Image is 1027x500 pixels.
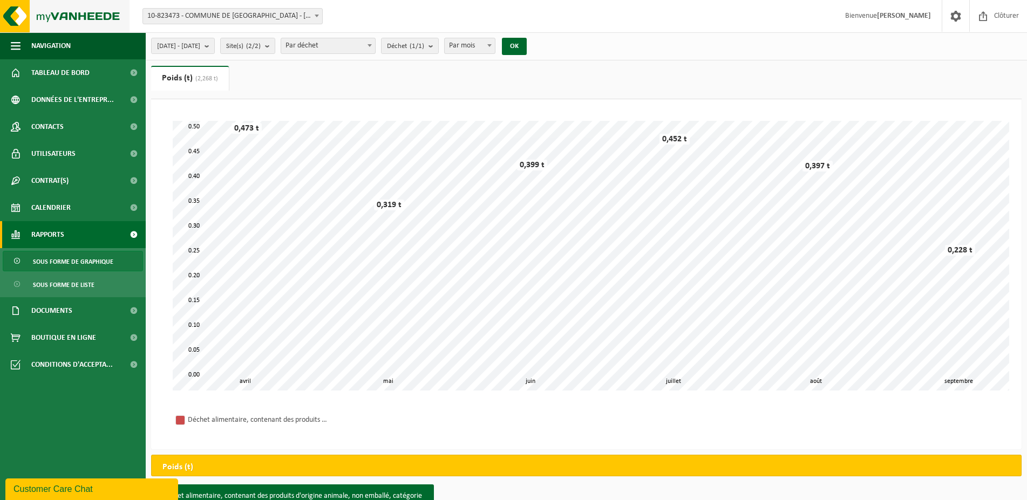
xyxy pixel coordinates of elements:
[387,38,424,54] span: Déchet
[151,66,229,91] a: Poids (t)
[31,59,90,86] span: Tableau de bord
[31,32,71,59] span: Navigation
[31,167,69,194] span: Contrat(s)
[281,38,376,54] span: Par déchet
[5,476,180,500] iframe: chat widget
[226,38,261,54] span: Site(s)
[31,194,71,221] span: Calendrier
[33,275,94,295] span: Sous forme de liste
[31,324,96,351] span: Boutique en ligne
[143,9,322,24] span: 10-823473 - COMMUNE DE BERNISSART - BERNISSART
[281,38,375,53] span: Par déchet
[374,200,404,210] div: 0,319 t
[188,413,328,427] div: Déchet alimentaire, contenant des produits d'origine animale, non emballé, catégorie 3
[31,351,113,378] span: Conditions d'accepta...
[444,38,495,54] span: Par mois
[193,76,218,82] span: (2,268 t)
[945,245,975,256] div: 0,228 t
[142,8,323,24] span: 10-823473 - COMMUNE DE BERNISSART - BERNISSART
[33,251,113,272] span: Sous forme de graphique
[232,123,262,134] div: 0,473 t
[381,38,439,54] button: Déchet(1/1)
[157,38,200,54] span: [DATE] - [DATE]
[659,134,690,145] div: 0,452 t
[151,38,215,54] button: [DATE] - [DATE]
[502,38,527,55] button: OK
[152,455,204,479] h2: Poids (t)
[517,160,547,170] div: 0,399 t
[802,161,833,172] div: 0,397 t
[31,113,64,140] span: Contacts
[31,140,76,167] span: Utilisateurs
[877,12,931,20] strong: [PERSON_NAME]
[3,251,143,271] a: Sous forme de graphique
[31,297,72,324] span: Documents
[410,43,424,50] count: (1/1)
[220,38,275,54] button: Site(s)(2/2)
[31,221,64,248] span: Rapports
[3,274,143,294] a: Sous forme de liste
[445,38,495,53] span: Par mois
[31,86,114,113] span: Données de l'entrepr...
[246,43,261,50] count: (2/2)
